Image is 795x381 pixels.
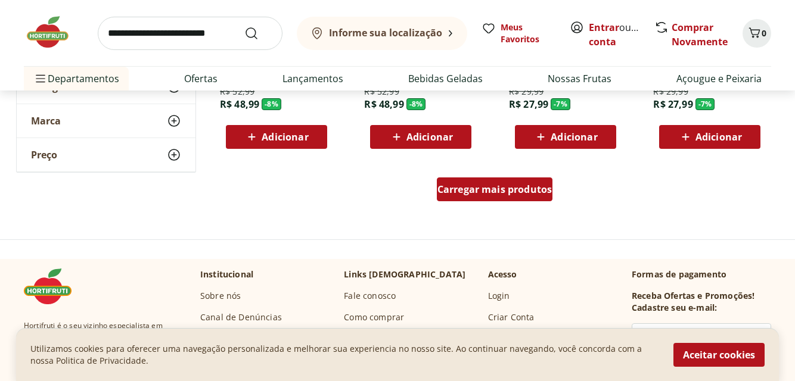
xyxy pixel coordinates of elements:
span: Adicionar [406,132,453,142]
span: Categoria [31,81,77,93]
button: Carrinho [743,19,771,48]
span: - 7 % [695,98,715,110]
span: - 8 % [406,98,426,110]
p: Acesso [488,268,517,280]
h3: Receba Ofertas e Promoções! [632,290,754,302]
a: Fale conosco [344,290,396,302]
a: Canal de Denúncias [200,311,282,323]
img: Hortifruti [24,268,83,304]
span: R$ 48,99 [364,98,403,111]
button: Adicionar [515,125,616,149]
a: Açougue e Peixaria [676,71,762,86]
a: Criar conta [589,21,654,48]
span: Marca [31,115,61,127]
span: ou [589,20,642,49]
a: Meus Favoritos [482,21,555,45]
span: - 7 % [551,98,570,110]
span: R$ 29,99 [509,86,544,98]
button: Adicionar [226,125,327,149]
img: Hortifruti [24,14,83,50]
a: Bebidas Geladas [408,71,483,86]
a: Como comprar [344,311,404,323]
p: Links [DEMOGRAPHIC_DATA] [344,268,465,280]
span: R$ 52,99 [364,86,399,98]
h3: Cadastre seu e-mail: [632,302,717,314]
b: Informe sua localização [329,26,442,39]
a: Carregar mais produtos [437,177,553,206]
button: Menu [33,64,48,93]
button: Adicionar [659,125,760,149]
button: Aceitar cookies [673,343,765,367]
a: Sobre nós [200,290,241,302]
span: R$ 27,99 [653,98,692,111]
span: Adicionar [262,132,308,142]
span: R$ 27,99 [509,98,548,111]
a: Nossas Frutas [548,71,611,86]
a: Comprar Novamente [672,21,728,48]
a: Login [488,290,510,302]
p: Utilizamos cookies para oferecer uma navegação personalizada e melhorar sua experiencia no nosso ... [30,343,659,367]
a: Ofertas [184,71,218,86]
a: Entrar [589,21,619,34]
span: Adicionar [695,132,742,142]
button: Marca [17,104,195,138]
span: Adicionar [551,132,597,142]
button: Preço [17,138,195,171]
span: R$ 48,99 [220,98,259,111]
span: - 8 % [262,98,281,110]
span: R$ 52,99 [220,86,254,98]
span: R$ 29,99 [653,86,688,98]
span: Departamentos [33,64,119,93]
button: Informe sua localização [297,17,467,50]
button: Adicionar [370,125,471,149]
span: Carregar mais produtos [437,185,552,194]
span: 0 [762,27,766,39]
a: Criar Conta [488,311,535,323]
button: Submit Search [244,26,273,40]
a: Lançamentos [282,71,343,86]
input: search [98,17,282,50]
p: Institucional [200,268,253,280]
span: Preço [31,149,57,161]
p: Formas de pagamento [632,268,771,280]
span: Meus Favoritos [501,21,555,45]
